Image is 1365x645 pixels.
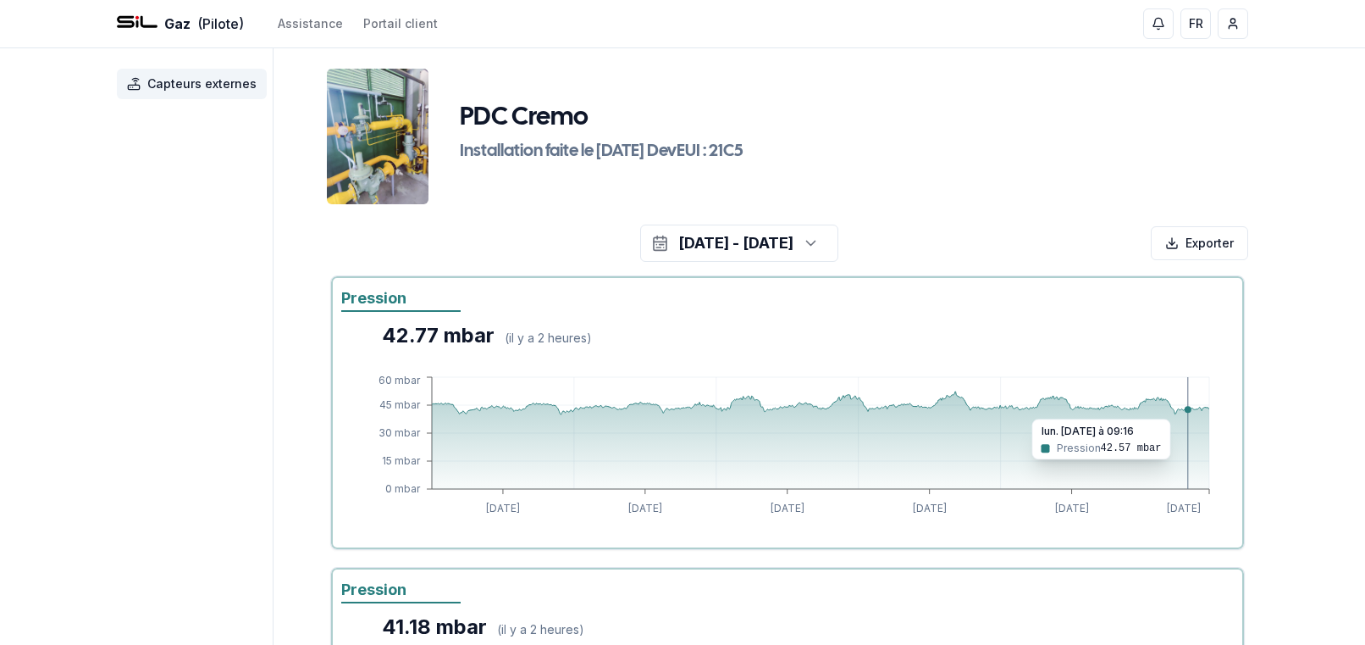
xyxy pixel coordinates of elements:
[628,502,662,514] tspan: [DATE]
[363,15,438,32] a: Portail client
[1180,8,1211,39] button: FR
[117,3,157,44] img: SIL - Gaz Logo
[341,578,461,603] div: Pression
[164,14,191,34] span: Gaz
[382,322,495,349] div: 42.77 mbar
[341,286,461,312] div: Pression
[913,502,947,514] tspan: [DATE]
[1151,225,1248,262] button: Exporter
[117,69,274,99] a: Capteurs externes
[379,374,421,386] tspan: 60 mbar
[497,621,584,638] div: ( il y a 2 heures )
[197,14,244,34] span: (Pilote)
[147,75,257,92] span: Capteurs externes
[678,231,793,255] div: [DATE] - [DATE]
[640,225,838,262] button: [DATE] - [DATE]
[385,482,421,495] tspan: 0 mbar
[327,69,428,204] img: unit Image
[460,140,1115,164] h3: Installation faite le [DATE] DevEUI : 21C5
[771,502,804,514] tspan: [DATE]
[379,398,421,411] tspan: 45 mbar
[117,14,244,34] a: Gaz(Pilote)
[382,614,487,641] div: 41.18 mbar
[1151,226,1248,260] div: Exporter
[278,15,343,32] a: Assistance
[505,330,592,347] div: ( il y a 2 heures )
[1167,502,1201,514] tspan: [DATE]
[382,454,421,467] tspan: 15 mbar
[486,502,520,514] tspan: [DATE]
[1189,15,1203,32] span: FR
[379,426,421,439] tspan: 30 mbar
[460,103,589,133] h1: PDC Cremo
[1055,502,1089,514] tspan: [DATE]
